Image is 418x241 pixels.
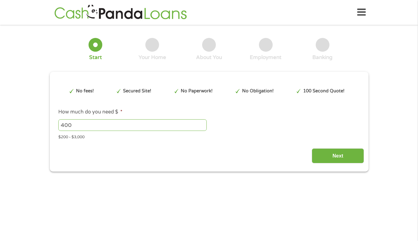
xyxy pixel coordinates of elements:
div: About You [196,54,222,61]
div: Employment [250,54,282,61]
div: Your Home [139,54,166,61]
label: How much do you need $ [58,109,122,115]
p: Secured Site! [123,88,151,95]
p: No fees! [76,88,94,95]
div: Start [89,54,102,61]
input: Next [312,148,364,163]
div: $200 - $3,000 [58,132,359,140]
p: No Obligation! [242,88,274,95]
p: 100 Second Quote! [303,88,344,95]
div: Banking [312,54,333,61]
img: GetLoanNow Logo [53,4,189,21]
p: No Paperwork! [181,88,213,95]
